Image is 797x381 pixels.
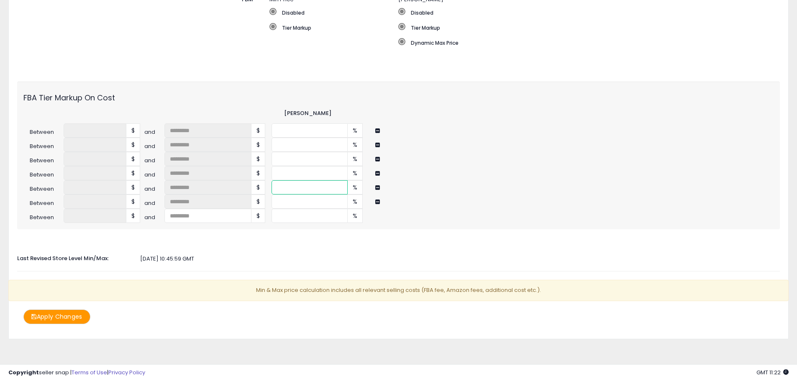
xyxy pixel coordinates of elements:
span: % [348,180,363,194]
span: $ [251,152,265,166]
span: % [348,123,363,138]
span: $ [126,138,140,152]
span: $ [251,166,265,180]
button: Apply Changes [23,309,90,324]
div: [DATE] 10:45:59 GMT [11,255,786,263]
span: $ [251,180,265,194]
label: FBA Tier Markup On Cost [17,88,144,103]
span: Between [23,171,64,179]
span: % [348,152,363,166]
p: Min & Max price calculation includes all relevant selling costs (FBA fee, Amazon fees, additional... [8,280,789,301]
span: and [144,185,164,193]
span: % [348,138,363,152]
span: Between [23,128,64,136]
span: $ [251,123,265,138]
span: $ [126,209,140,223]
span: $ [251,194,265,209]
span: % [348,194,363,209]
span: 2025-10-7 11:22 GMT [756,368,789,376]
label: Last Revised Store Level Min/Max: [11,252,140,263]
span: Between [23,157,64,165]
label: Dynamic Max Price [398,38,657,46]
span: $ [126,152,140,166]
label: Tier Markup [398,23,657,31]
span: % [348,209,363,223]
span: $ [126,180,140,194]
label: [PERSON_NAME] [284,110,331,118]
span: Between [23,143,64,151]
strong: Copyright [8,368,39,376]
div: seller snap | | [8,369,145,377]
span: $ [251,138,265,152]
a: Privacy Policy [108,368,145,376]
span: and [144,157,164,165]
label: Disabled [269,8,399,16]
span: Between [23,214,64,222]
a: Terms of Use [72,368,107,376]
span: $ [126,123,140,138]
span: and [144,143,164,151]
span: % [348,166,363,180]
label: Disabled [398,8,657,16]
span: Between [23,185,64,193]
span: and [144,128,164,136]
span: and [144,214,164,222]
span: $ [126,194,140,209]
span: and [144,171,164,179]
label: Tier Markup [269,23,399,31]
span: $ [251,209,265,223]
span: Between [23,199,64,207]
span: and [144,199,164,207]
span: $ [126,166,140,180]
